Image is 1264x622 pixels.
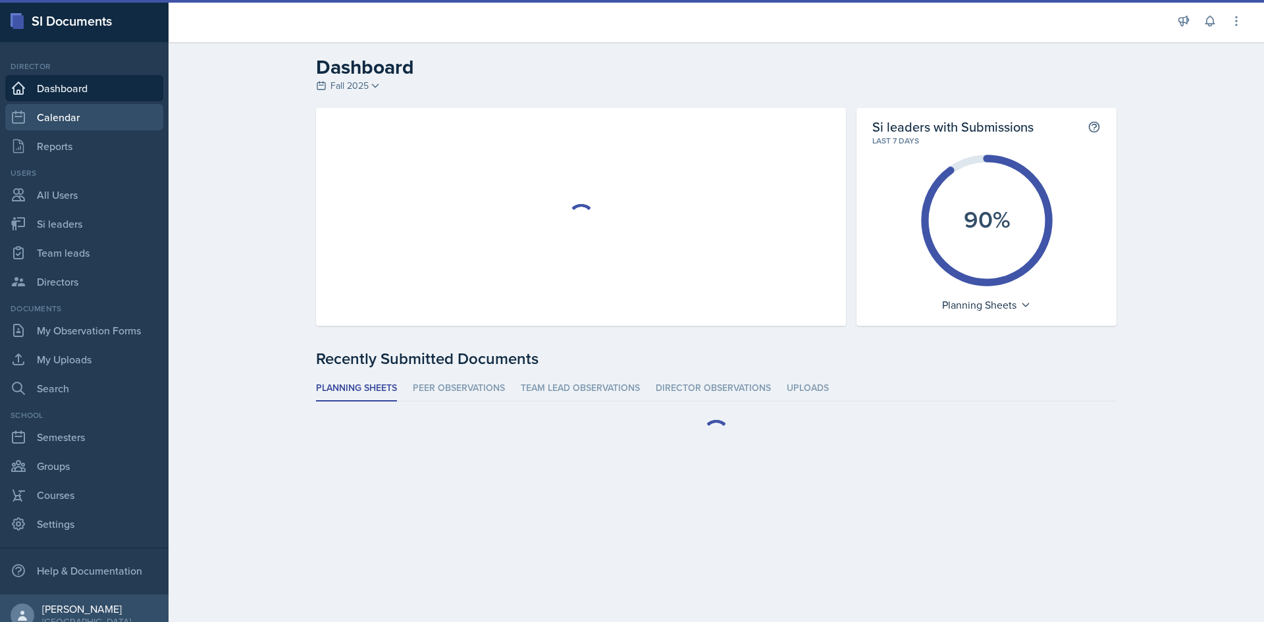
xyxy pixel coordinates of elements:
h2: Dashboard [316,55,1117,79]
h2: Si leaders with Submissions [872,118,1034,135]
li: Peer Observations [413,376,505,402]
a: My Observation Forms [5,317,163,344]
li: Planning Sheets [316,376,397,402]
a: My Uploads [5,346,163,373]
a: All Users [5,182,163,208]
div: Documents [5,303,163,315]
a: Directors [5,269,163,295]
a: Si leaders [5,211,163,237]
div: Last 7 days [872,135,1101,147]
text: 90% [963,202,1010,236]
div: School [5,409,163,421]
div: [PERSON_NAME] [42,602,131,615]
a: Dashboard [5,75,163,101]
li: Director Observations [656,376,771,402]
div: Help & Documentation [5,557,163,584]
li: Uploads [787,376,829,402]
li: Team lead Observations [521,376,640,402]
a: Courses [5,482,163,508]
a: Team leads [5,240,163,266]
span: Fall 2025 [330,79,369,93]
div: Recently Submitted Documents [316,347,1117,371]
a: Groups [5,453,163,479]
div: Director [5,61,163,72]
a: Reports [5,133,163,159]
a: Settings [5,511,163,537]
a: Semesters [5,424,163,450]
div: Planning Sheets [935,294,1038,315]
div: Users [5,167,163,179]
a: Calendar [5,104,163,130]
a: Search [5,375,163,402]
